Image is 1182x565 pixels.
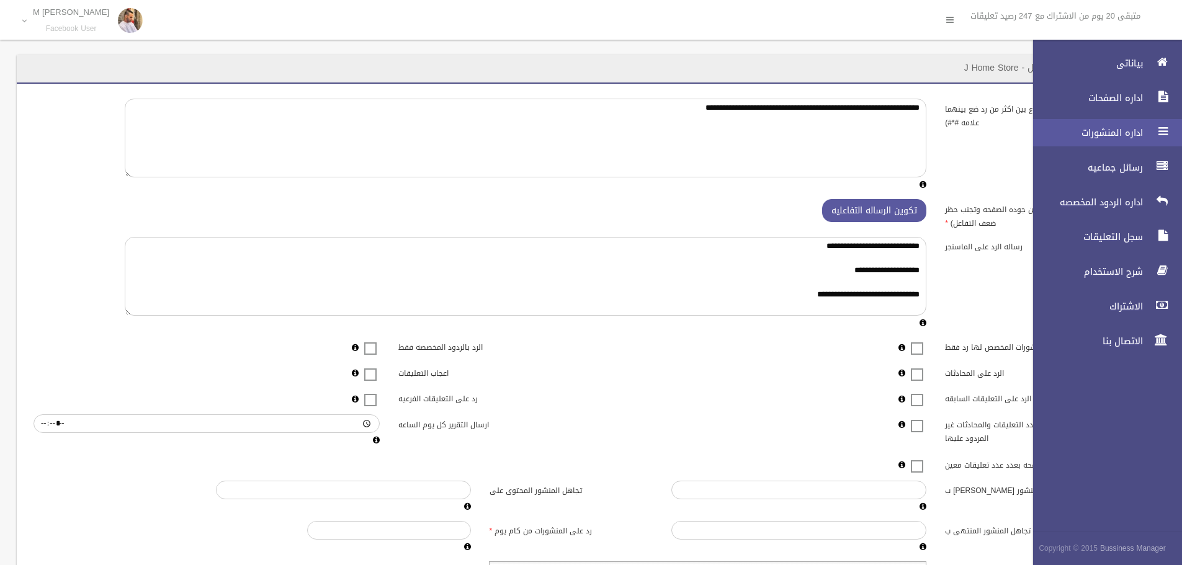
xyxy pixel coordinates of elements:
[1023,196,1147,208] span: اداره الردود المخصصه
[1023,293,1182,320] a: الاشتراك
[1023,154,1182,181] a: رسائل جماعيه
[1023,300,1147,313] span: الاشتراك
[1100,541,1166,555] strong: Bussiness Manager
[1023,119,1182,146] a: اداره المنشورات
[33,7,109,17] p: M [PERSON_NAME]
[1023,335,1147,347] span: الاتصال بنا
[389,389,571,406] label: رد على التعليقات الفرعيه
[1023,189,1182,216] a: اداره الردود المخصصه
[936,363,1118,380] label: الرد على المحادثات
[480,521,663,538] label: رد على المنشورات من كام يوم
[1023,161,1147,174] span: رسائل جماعيه
[949,56,1126,80] header: اداره الصفحات / تعديل - J Home Store
[389,363,571,380] label: اعجاب التعليقات
[936,481,1118,498] label: تجاهل المنشور [PERSON_NAME] ب
[1023,92,1147,104] span: اداره الصفحات
[1023,265,1147,278] span: شرح الاستخدام
[1023,258,1182,285] a: شرح الاستخدام
[936,237,1118,254] label: رساله الرد على الماسنجر
[1039,541,1098,555] span: Copyright © 2015
[936,521,1118,538] label: تجاهل المنشور المنتهى ب
[1023,223,1182,251] a: سجل التعليقات
[936,414,1118,445] label: ارسال تقرير يومى بعدد التعليقات والمحادثات غير المردود عليها
[936,455,1118,472] label: ايقاف تفعيل الصفحه بعدد عدد تعليقات معين
[936,199,1118,230] label: رساله v (افضل لتحسين جوده الصفحه وتجنب حظر ضعف التفاعل)
[33,24,109,33] small: Facebook User
[1023,231,1147,243] span: سجل التعليقات
[822,199,926,222] button: تكوين الرساله التفاعليه
[1023,50,1182,77] a: بياناتى
[936,99,1118,130] label: الرد على التعليق (للتنوع بين اكثر من رد ضع بينهما علامه #*#)
[1023,57,1147,69] span: بياناتى
[1023,327,1182,355] a: الاتصال بنا
[480,481,663,498] label: تجاهل المنشور المحتوى على
[389,337,571,355] label: الرد بالردود المخصصه فقط
[1023,127,1147,139] span: اداره المنشورات
[389,414,571,432] label: ارسال التقرير كل يوم الساعه
[936,389,1118,406] label: الرد على التعليقات السابقه
[936,337,1118,355] label: الرد على المنشورات المخصص لها رد فقط
[1023,84,1182,112] a: اداره الصفحات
